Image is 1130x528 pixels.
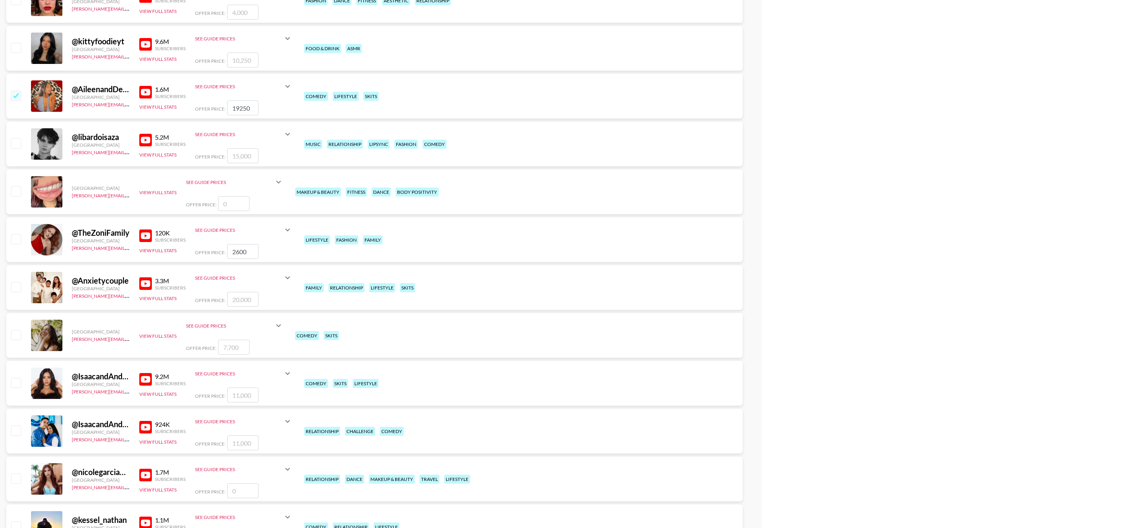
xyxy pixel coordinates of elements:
[139,487,177,493] button: View Full Stats
[72,132,130,142] div: @ libardoisaza
[72,238,130,244] div: [GEOGRAPHIC_DATA]
[195,36,283,42] div: See Guide Prices
[72,329,130,335] div: [GEOGRAPHIC_DATA]
[195,268,292,287] div: See Guide Prices
[195,419,283,424] div: See Guide Prices
[195,249,226,255] span: Offer Price:
[139,86,152,98] img: YouTube
[72,191,188,198] a: [PERSON_NAME][EMAIL_ADDRESS][DOMAIN_NAME]
[72,185,130,191] div: [GEOGRAPHIC_DATA]
[72,387,188,395] a: [PERSON_NAME][EMAIL_ADDRESS][DOMAIN_NAME]
[368,140,390,149] div: lipsync
[186,179,274,185] div: See Guide Prices
[419,475,439,484] div: travel
[155,38,186,46] div: 9.6M
[345,427,375,436] div: challenge
[155,229,186,237] div: 120K
[353,379,379,388] div: lifestyle
[72,515,130,525] div: @ kessel_nathan
[186,316,283,335] div: See Guide Prices
[372,188,391,197] div: dance
[333,92,359,101] div: lifestyle
[195,77,292,96] div: See Guide Prices
[72,381,130,387] div: [GEOGRAPHIC_DATA]
[227,244,259,259] input: 2,600
[295,331,319,340] div: comedy
[227,388,259,402] input: 11,000
[139,134,152,146] img: YouTube
[139,189,177,195] button: View Full Stats
[72,483,188,490] a: [PERSON_NAME][EMAIL_ADDRESS][DOMAIN_NAME]
[195,489,226,495] span: Offer Price:
[139,333,177,339] button: View Full Stats
[195,29,292,48] div: See Guide Prices
[304,44,341,53] div: food & drink
[195,275,283,281] div: See Guide Prices
[155,381,186,386] div: Subscribers
[218,196,250,211] input: 0
[186,202,217,208] span: Offer Price:
[72,429,130,435] div: [GEOGRAPHIC_DATA]
[304,235,330,244] div: lifestyle
[72,36,130,46] div: @ kittyfoodieyt
[155,46,186,51] div: Subscribers
[295,188,341,197] div: makeup & beauty
[369,283,395,292] div: lifestyle
[139,277,152,290] img: YouTube
[72,276,130,286] div: @ Anxietycouple
[363,92,379,101] div: skits
[139,38,152,51] img: YouTube
[72,419,130,429] div: @ IsaacandAndrea
[304,475,340,484] div: relationship
[72,467,130,477] div: @ nicolegarcia1682
[155,237,186,243] div: Subscribers
[444,475,470,484] div: lifestyle
[345,475,364,484] div: dance
[304,283,324,292] div: family
[195,460,292,479] div: See Guide Prices
[195,364,292,383] div: See Guide Prices
[324,331,339,340] div: skits
[227,483,259,498] input: 0
[72,244,188,251] a: [PERSON_NAME][EMAIL_ADDRESS][DOMAIN_NAME]
[72,228,130,238] div: @ TheZoniFamily
[195,154,226,160] span: Offer Price:
[195,131,283,137] div: See Guide Prices
[155,373,186,381] div: 9.2M
[227,100,259,115] input: 19,250
[139,56,177,62] button: View Full Stats
[155,277,186,285] div: 3.3M
[195,106,226,112] span: Offer Price:
[195,227,283,233] div: See Guide Prices
[394,140,418,149] div: fashion
[186,173,283,191] div: See Guide Prices
[72,52,188,60] a: [PERSON_NAME][EMAIL_ADDRESS][DOMAIN_NAME]
[139,8,177,14] button: View Full Stats
[195,58,226,64] span: Offer Price:
[227,292,259,307] input: 20,000
[369,475,415,484] div: makeup & beauty
[195,466,283,472] div: See Guide Prices
[227,148,259,163] input: 15,000
[72,371,130,381] div: @ IsaacandAndrea
[155,86,186,93] div: 1.6M
[227,435,259,450] input: 11,000
[304,92,328,101] div: comedy
[218,340,250,355] input: 7,700
[227,53,259,67] input: 10,250
[195,297,226,303] span: Offer Price:
[139,295,177,301] button: View Full Stats
[304,427,340,436] div: relationship
[72,148,188,155] a: [PERSON_NAME][EMAIL_ADDRESS][DOMAIN_NAME]
[195,441,226,447] span: Offer Price:
[186,345,217,351] span: Offer Price:
[195,393,226,399] span: Offer Price:
[155,516,186,524] div: 1.1M
[72,286,130,291] div: [GEOGRAPHIC_DATA]
[155,476,186,482] div: Subscribers
[72,142,130,148] div: [GEOGRAPHIC_DATA]
[195,220,292,239] div: See Guide Prices
[72,84,130,94] div: @ AileenandDeven
[304,140,322,149] div: music
[423,140,447,149] div: comedy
